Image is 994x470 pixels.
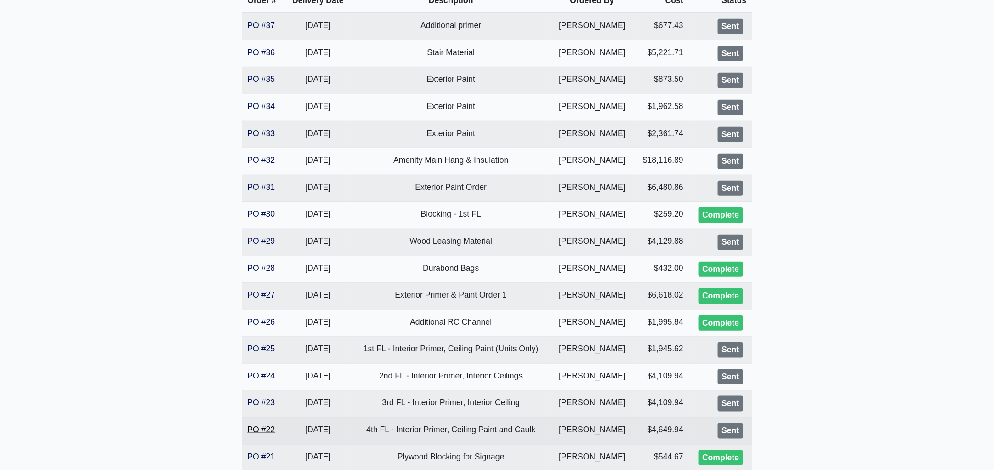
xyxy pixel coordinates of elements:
[634,256,689,283] td: $432.00
[248,452,275,461] a: PO #21
[634,310,689,337] td: $1,995.84
[248,21,275,30] a: PO #37
[551,94,634,121] td: [PERSON_NAME]
[551,67,634,94] td: [PERSON_NAME]
[284,94,351,121] td: [DATE]
[551,256,634,283] td: [PERSON_NAME]
[284,67,351,94] td: [DATE]
[634,202,689,229] td: $259.20
[284,418,351,445] td: [DATE]
[352,256,551,283] td: Durabond Bags
[551,121,634,148] td: [PERSON_NAME]
[248,155,275,165] a: PO #32
[718,127,743,143] div: Sent
[352,121,551,148] td: Exterior Paint
[284,121,351,148] td: [DATE]
[551,390,634,418] td: [PERSON_NAME]
[551,148,634,175] td: [PERSON_NAME]
[284,13,351,40] td: [DATE]
[718,342,743,358] div: Sent
[634,337,689,364] td: $1,945.62
[352,363,551,390] td: 2nd FL - Interior Primer, Interior Ceilings
[718,46,743,62] div: Sent
[284,175,351,202] td: [DATE]
[284,256,351,283] td: [DATE]
[718,100,743,115] div: Sent
[248,290,275,299] a: PO #27
[551,229,634,256] td: [PERSON_NAME]
[699,262,743,277] div: Complete
[248,183,275,192] a: PO #31
[352,418,551,445] td: 4th FL - Interior Primer, Ceiling Paint and Caulk
[352,390,551,418] td: 3rd FL - Interior Primer, Interior Ceiling
[352,40,551,67] td: Stair Material
[284,363,351,390] td: [DATE]
[551,363,634,390] td: [PERSON_NAME]
[718,235,743,250] div: Sent
[718,369,743,385] div: Sent
[352,175,551,202] td: Exterior Paint Order
[634,148,689,175] td: $18,116.89
[699,288,743,304] div: Complete
[284,283,351,310] td: [DATE]
[284,229,351,256] td: [DATE]
[634,363,689,390] td: $4,109.94
[634,13,689,40] td: $677.43
[634,175,689,202] td: $6,480.86
[248,48,275,57] a: PO #36
[248,317,275,327] a: PO #26
[718,396,743,412] div: Sent
[352,337,551,364] td: 1st FL - Interior Primer, Ceiling Paint (Units Only)
[634,40,689,67] td: $5,221.71
[718,181,743,196] div: Sent
[352,202,551,229] td: Blocking - 1st FL
[699,450,743,466] div: Complete
[634,418,689,445] td: $4,649.94
[248,236,275,246] a: PO #29
[248,102,275,111] a: PO #34
[634,283,689,310] td: $6,618.02
[718,19,743,34] div: Sent
[284,310,351,337] td: [DATE]
[248,398,275,407] a: PO #23
[248,371,275,380] a: PO #24
[352,283,551,310] td: Exterior Primer & Paint Order 1
[352,148,551,175] td: Amenity Main Hang & Insulation
[551,175,634,202] td: [PERSON_NAME]
[352,229,551,256] td: Wood Leasing Material
[718,154,743,169] div: Sent
[699,315,743,331] div: Complete
[352,13,551,40] td: Additional primer
[634,67,689,94] td: $873.50
[284,337,351,364] td: [DATE]
[248,344,275,353] a: PO #25
[551,283,634,310] td: [PERSON_NAME]
[284,390,351,418] td: [DATE]
[551,337,634,364] td: [PERSON_NAME]
[248,209,275,218] a: PO #30
[551,418,634,445] td: [PERSON_NAME]
[634,229,689,256] td: $4,129.88
[352,94,551,121] td: Exterior Paint
[551,13,634,40] td: [PERSON_NAME]
[248,129,275,138] a: PO #33
[634,390,689,418] td: $4,109.94
[634,121,689,148] td: $2,361.74
[718,73,743,88] div: Sent
[248,264,275,273] a: PO #28
[699,207,743,223] div: Complete
[248,75,275,84] a: PO #35
[551,202,634,229] td: [PERSON_NAME]
[551,310,634,337] td: [PERSON_NAME]
[551,40,634,67] td: [PERSON_NAME]
[284,40,351,67] td: [DATE]
[352,67,551,94] td: Exterior Paint
[284,148,351,175] td: [DATE]
[284,202,351,229] td: [DATE]
[718,423,743,439] div: Sent
[248,425,275,434] a: PO #22
[352,310,551,337] td: Additional RC Channel
[634,94,689,121] td: $1,962.58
